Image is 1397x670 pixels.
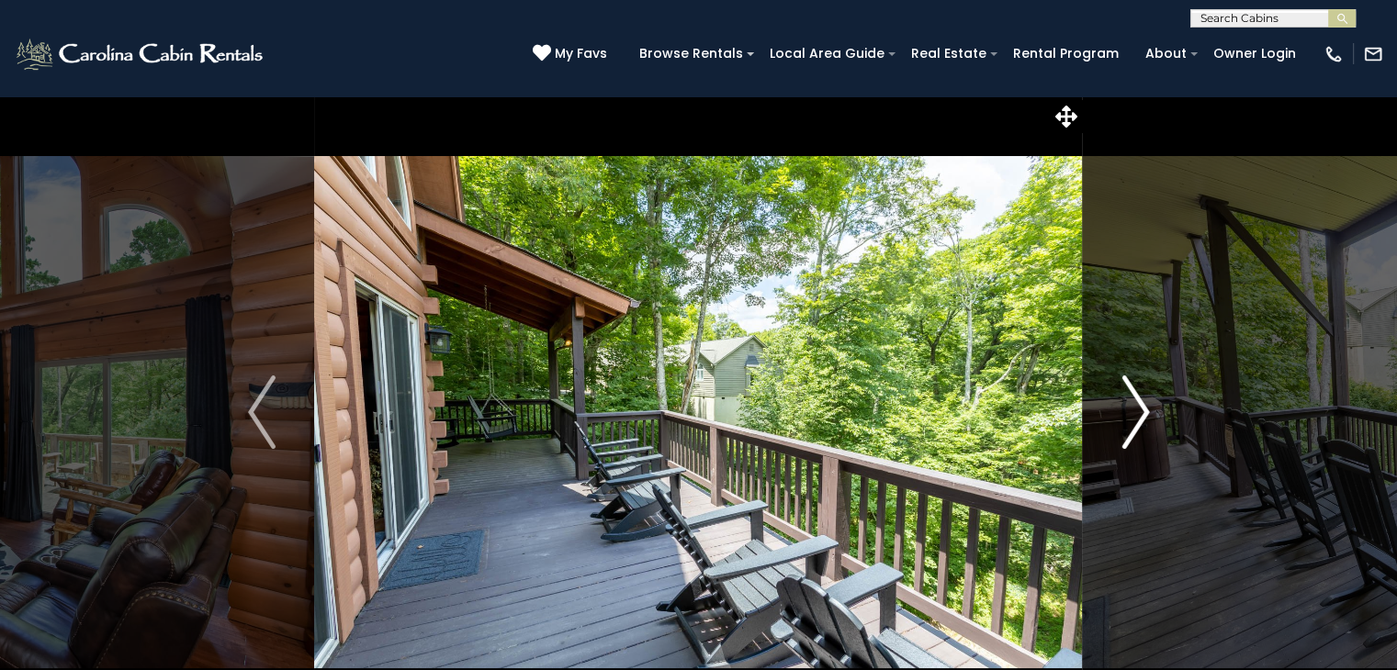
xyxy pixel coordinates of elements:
a: Browse Rentals [630,39,752,68]
span: My Favs [555,44,607,63]
a: Local Area Guide [760,39,894,68]
img: arrow [1121,375,1149,449]
a: My Favs [533,44,612,64]
a: Owner Login [1204,39,1305,68]
img: phone-regular-white.png [1324,44,1344,64]
img: White-1-2.png [14,36,268,73]
a: About [1136,39,1196,68]
a: Rental Program [1004,39,1128,68]
img: arrow [248,375,276,449]
img: mail-regular-white.png [1363,44,1383,64]
a: Real Estate [902,39,996,68]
